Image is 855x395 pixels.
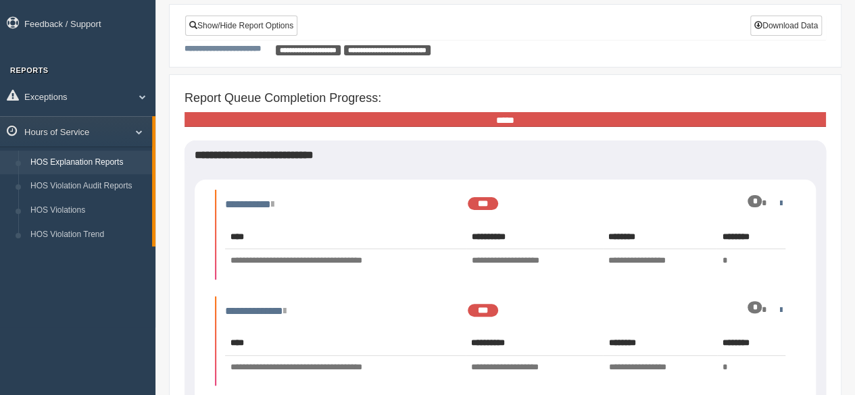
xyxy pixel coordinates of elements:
h4: Report Queue Completion Progress: [185,92,826,105]
a: Show/Hide Report Options [185,16,297,36]
a: HOS Violation Trend [24,223,152,247]
a: HOS Violation Audit Reports [24,174,152,199]
a: HOS Violations [24,199,152,223]
li: Expand [215,190,796,279]
li: Expand [215,296,796,386]
button: Download Data [750,16,822,36]
a: HOS Explanation Reports [24,151,152,175]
